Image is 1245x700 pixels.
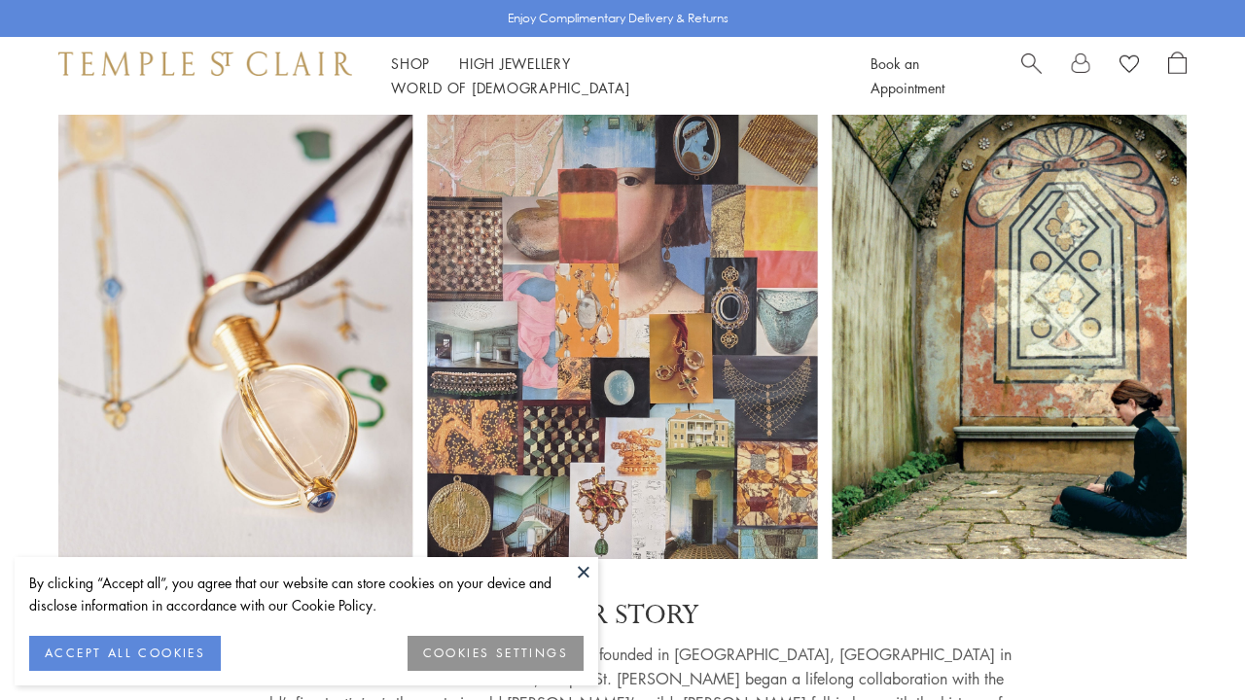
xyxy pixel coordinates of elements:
[1021,52,1042,100] a: Search
[408,636,584,671] button: COOKIES SETTINGS
[1148,609,1226,681] iframe: Gorgias live chat messenger
[29,636,221,671] button: ACCEPT ALL COOKIES
[391,52,827,100] nav: Main navigation
[233,598,1012,633] p: OUR STORY
[871,53,944,97] a: Book an Appointment
[29,572,584,616] div: By clicking “Accept all”, you agree that our website can store cookies on your device and disclos...
[1120,52,1139,81] a: View Wishlist
[391,53,430,73] a: ShopShop
[508,9,729,28] p: Enjoy Complimentary Delivery & Returns
[58,52,352,75] img: Temple St. Clair
[391,78,629,97] a: World of [DEMOGRAPHIC_DATA]World of [DEMOGRAPHIC_DATA]
[459,53,571,73] a: High JewelleryHigh Jewellery
[1168,52,1187,100] a: Open Shopping Bag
